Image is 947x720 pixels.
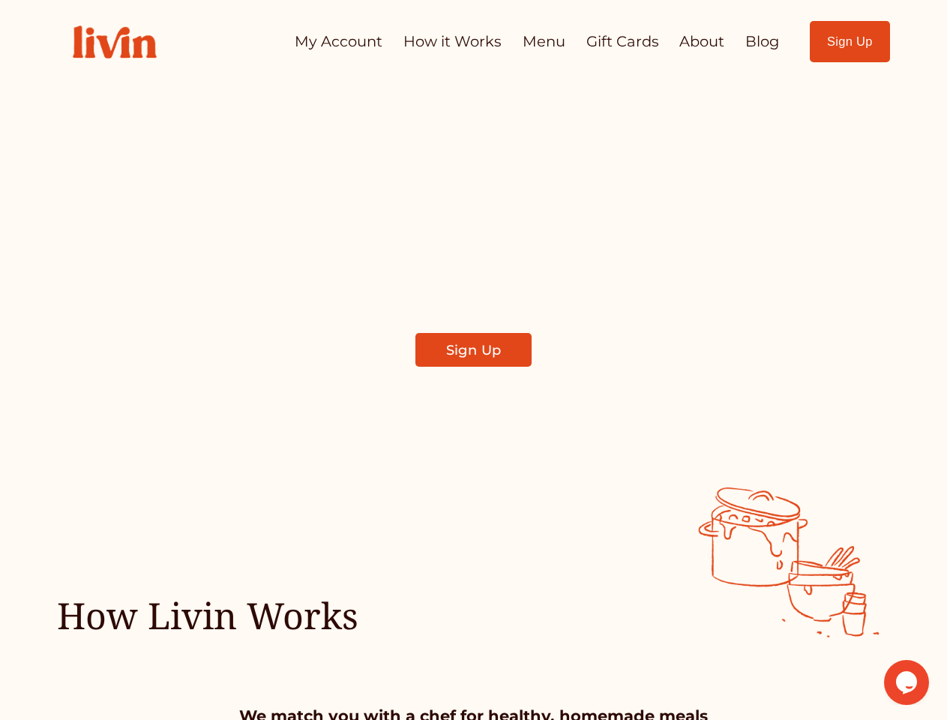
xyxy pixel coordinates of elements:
[523,27,565,56] a: Menu
[57,10,172,74] img: Livin
[403,27,502,56] a: How it Works
[884,660,932,705] iframe: chat widget
[295,27,382,56] a: My Account
[415,333,532,367] a: Sign Up
[57,592,364,638] h2: How Livin Works
[189,161,758,226] span: Take Back Your Evenings
[679,27,724,56] a: About
[810,21,891,62] a: Sign Up
[242,250,706,311] span: Find a local chef who prepares customized, healthy meals in your kitchen
[745,27,779,56] a: Blog
[586,27,659,56] a: Gift Cards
